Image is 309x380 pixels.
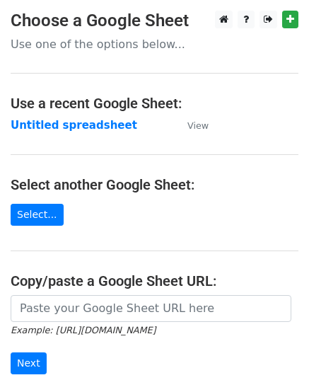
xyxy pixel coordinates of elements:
h4: Use a recent Google Sheet: [11,95,298,112]
a: View [173,119,209,132]
h4: Select another Google Sheet: [11,176,298,193]
p: Use one of the options below... [11,37,298,52]
h4: Copy/paste a Google Sheet URL: [11,272,298,289]
h3: Choose a Google Sheet [11,11,298,31]
a: Select... [11,204,64,226]
small: View [187,120,209,131]
small: Example: [URL][DOMAIN_NAME] [11,325,156,335]
input: Paste your Google Sheet URL here [11,295,291,322]
input: Next [11,352,47,374]
a: Untitled spreadsheet [11,119,137,132]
